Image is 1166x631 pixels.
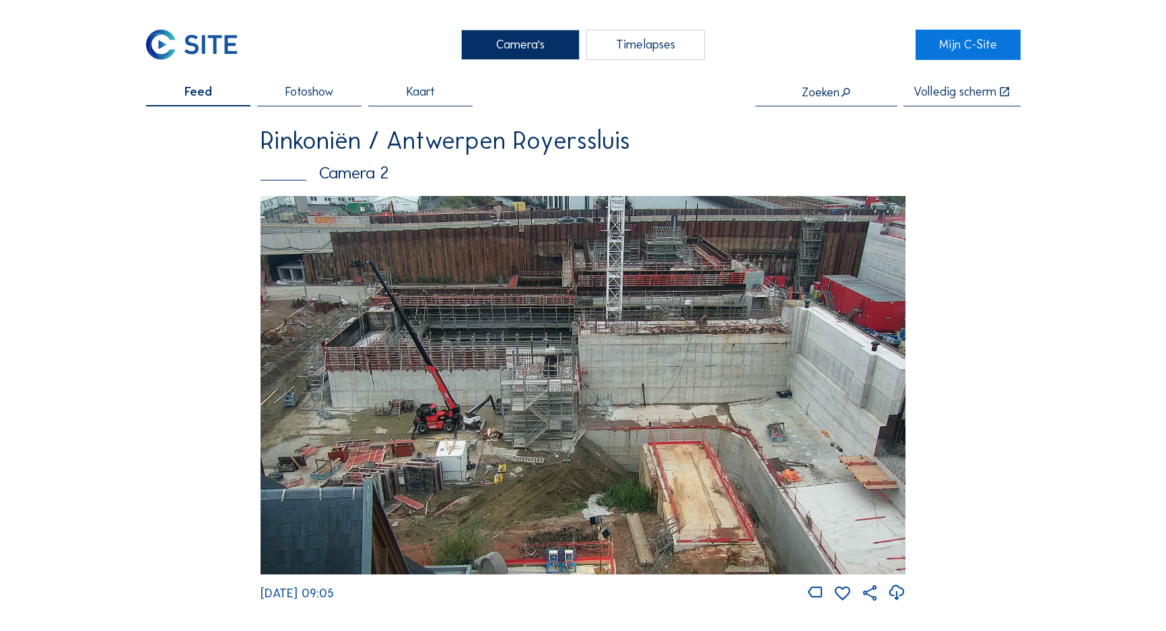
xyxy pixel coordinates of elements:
[407,86,435,98] span: Kaart
[146,30,238,61] img: C-SITE Logo
[586,30,706,61] div: Timelapses
[184,86,212,98] span: Feed
[261,586,334,601] span: [DATE] 09:05
[261,129,905,154] div: Rinkoniën / Antwerpen Royerssluis
[261,196,905,574] img: Image
[285,86,333,98] span: Fotoshow
[261,164,905,182] div: Camera 2
[146,30,251,61] a: C-SITE Logo
[914,86,996,98] div: Volledig scherm
[916,30,1021,61] a: Mijn C-Site
[461,30,580,61] div: Camera's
